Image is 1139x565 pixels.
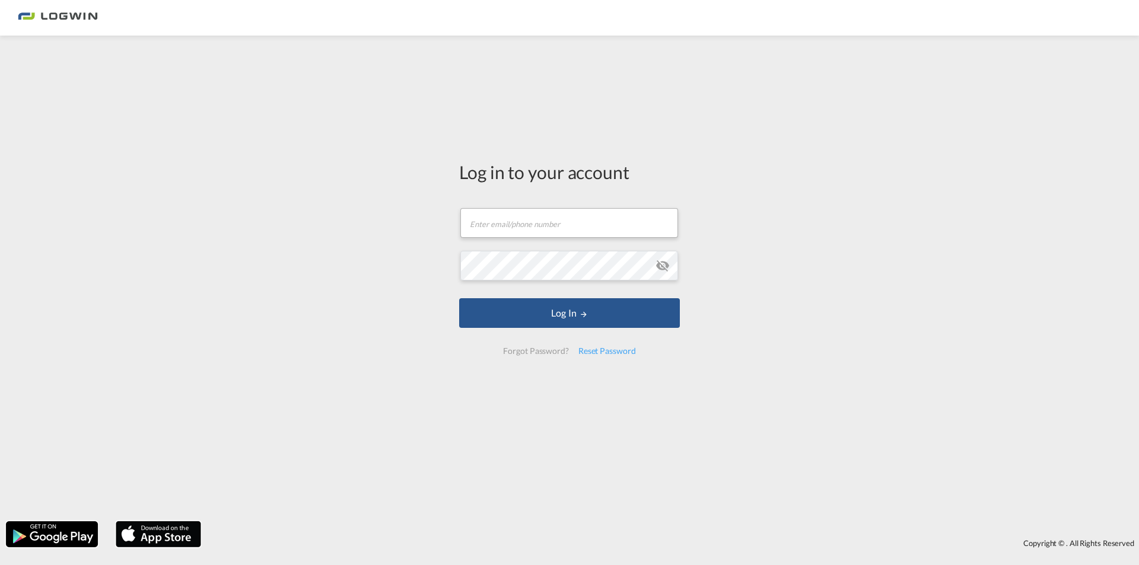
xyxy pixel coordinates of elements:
[574,340,641,362] div: Reset Password
[459,159,680,184] div: Log in to your account
[114,520,202,548] img: apple.png
[656,258,670,273] md-icon: icon-eye-off
[18,5,98,31] img: bc73a0e0d8c111efacd525e4c8ad7d32.png
[459,298,680,328] button: LOGIN
[460,208,678,238] input: Enter email/phone number
[207,533,1139,553] div: Copyright © . All Rights Reserved
[5,520,99,548] img: google.png
[498,340,573,362] div: Forgot Password?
